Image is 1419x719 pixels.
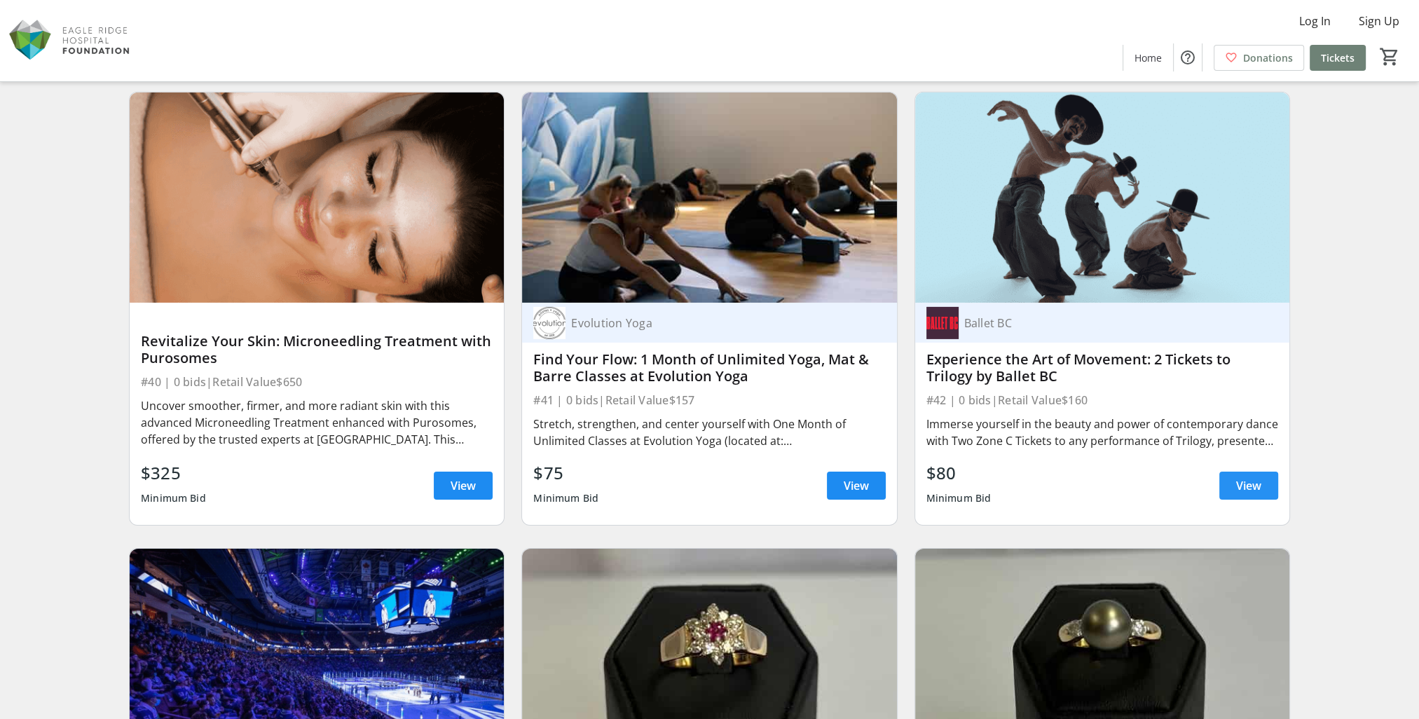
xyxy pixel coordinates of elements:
[926,416,1278,449] div: Immerse yourself in the beauty and power of contemporary dance with Two Zone C Tickets to any per...
[533,416,885,449] div: Stretch, strengthen, and center yourself with One Month of Unlimited Classes at Evolution Yoga (l...
[533,307,565,339] img: Evolution Yoga
[533,390,885,410] div: #41 | 0 bids | Retail Value $157
[141,460,206,486] div: $325
[926,460,992,486] div: $80
[8,6,133,76] img: Eagle Ridge Hospital Foundation's Logo
[1310,45,1366,71] a: Tickets
[915,93,1289,303] img: Experience the Art of Movement: 2 Tickets to Trilogy by Ballet BC
[1174,43,1202,71] button: Help
[141,486,206,511] div: Minimum Bid
[522,93,896,303] img: Find Your Flow: 1 Month of Unlimited Yoga, Mat & Barre Classes at Evolution Yoga
[533,351,885,385] div: Find Your Flow: 1 Month of Unlimited Yoga, Mat & Barre Classes at Evolution Yoga
[1123,45,1173,71] a: Home
[844,477,869,494] span: View
[451,477,476,494] span: View
[1359,13,1399,29] span: Sign Up
[827,472,886,500] a: View
[533,460,598,486] div: $75
[926,390,1278,410] div: #42 | 0 bids | Retail Value $160
[1377,44,1402,69] button: Cart
[1243,50,1293,65] span: Donations
[926,486,992,511] div: Minimum Bid
[1214,45,1304,71] a: Donations
[959,316,1261,330] div: Ballet BC
[926,307,959,339] img: Ballet BC
[1321,50,1355,65] span: Tickets
[1288,10,1342,32] button: Log In
[565,316,868,330] div: Evolution Yoga
[1219,472,1278,500] a: View
[130,93,504,303] img: Revitalize Your Skin: Microneedling Treatment with Purosomes
[533,486,598,511] div: Minimum Bid
[1236,477,1261,494] span: View
[1299,13,1331,29] span: Log In
[1348,10,1411,32] button: Sign Up
[141,397,493,448] div: Uncover smoother, firmer, and more radiant skin with this advanced Microneedling Treatment enhanc...
[141,372,493,392] div: #40 | 0 bids | Retail Value $650
[141,333,493,367] div: Revitalize Your Skin: Microneedling Treatment with Purosomes
[926,351,1278,385] div: Experience the Art of Movement: 2 Tickets to Trilogy by Ballet BC
[434,472,493,500] a: View
[1134,50,1162,65] span: Home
